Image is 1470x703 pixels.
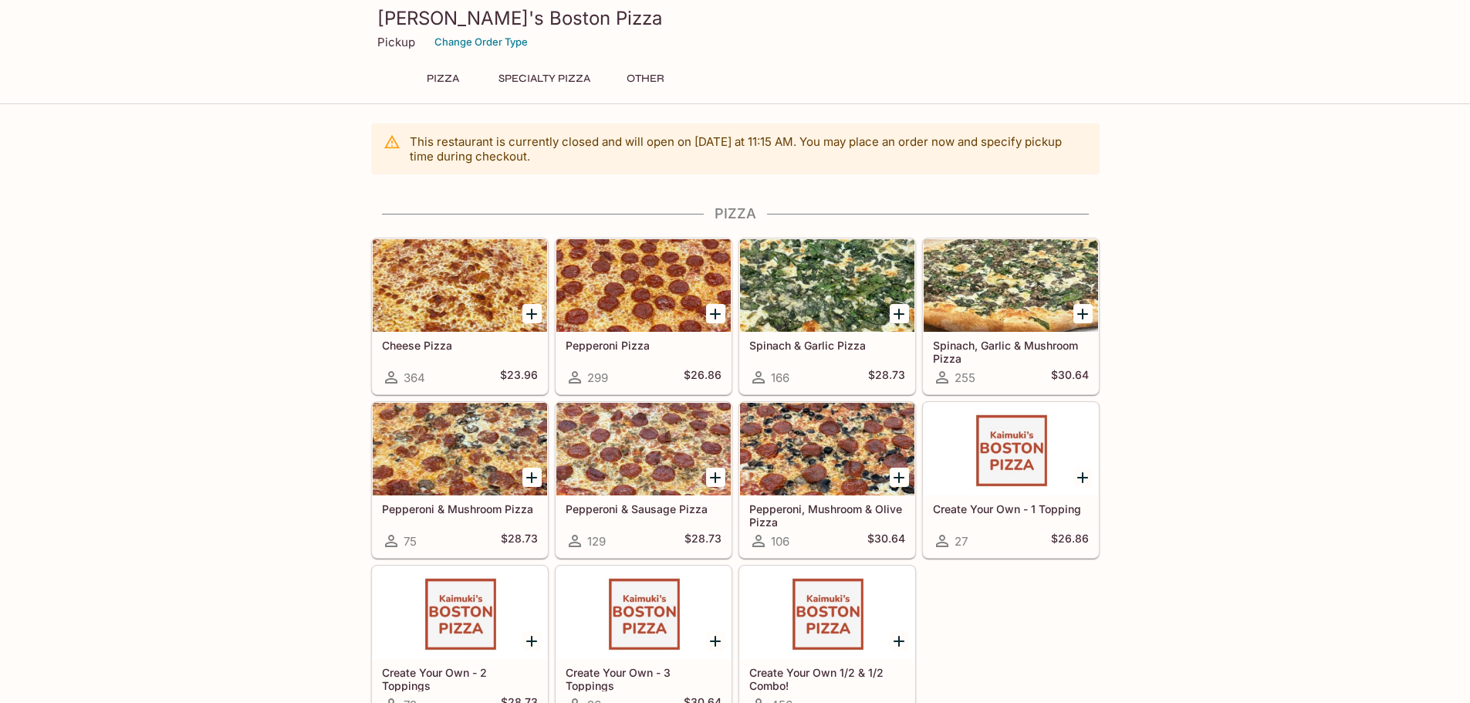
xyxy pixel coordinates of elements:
[566,666,721,691] h5: Create Your Own - 3 Toppings
[556,403,731,495] div: Pepperoni & Sausage Pizza
[377,6,1093,30] h3: [PERSON_NAME]'s Boston Pizza
[923,402,1099,558] a: Create Your Own - 1 Topping27$26.86
[1073,304,1093,323] button: Add Spinach, Garlic & Mushroom Pizza
[1051,368,1089,387] h5: $30.64
[749,502,905,528] h5: Pepperoni, Mushroom & Olive Pizza
[739,238,915,394] a: Spinach & Garlic Pizza166$28.73
[1073,468,1093,487] button: Add Create Your Own - 1 Topping
[771,370,789,385] span: 166
[501,532,538,550] h5: $28.73
[740,239,914,332] div: Spinach & Garlic Pizza
[556,402,732,558] a: Pepperoni & Sausage Pizza129$28.73
[404,370,425,385] span: 364
[427,30,535,54] button: Change Order Type
[382,339,538,352] h5: Cheese Pizza
[522,468,542,487] button: Add Pepperoni & Mushroom Pizza
[404,534,417,549] span: 75
[373,403,547,495] div: Pepperoni & Mushroom Pizza
[371,205,1100,222] h4: Pizza
[749,339,905,352] h5: Spinach & Garlic Pizza
[490,68,599,90] button: Specialty Pizza
[556,239,731,332] div: Pepperoni Pizza
[587,534,606,549] span: 129
[1051,532,1089,550] h5: $26.86
[955,370,975,385] span: 255
[373,566,547,659] div: Create Your Own - 2 Toppings
[706,304,725,323] button: Add Pepperoni Pizza
[955,534,968,549] span: 27
[933,502,1089,515] h5: Create Your Own - 1 Topping
[377,35,415,49] p: Pickup
[867,532,905,550] h5: $30.64
[771,534,789,549] span: 106
[706,468,725,487] button: Add Pepperoni & Sausage Pizza
[684,532,721,550] h5: $28.73
[372,238,548,394] a: Cheese Pizza364$23.96
[522,304,542,323] button: Add Cheese Pizza
[739,402,915,558] a: Pepperoni, Mushroom & Olive Pizza106$30.64
[923,238,1099,394] a: Spinach, Garlic & Mushroom Pizza255$30.64
[382,666,538,691] h5: Create Your Own - 2 Toppings
[924,239,1098,332] div: Spinach, Garlic & Mushroom Pizza
[408,68,478,90] button: Pizza
[740,566,914,659] div: Create Your Own 1/2 & 1/2 Combo!
[500,368,538,387] h5: $23.96
[566,502,721,515] h5: Pepperoni & Sausage Pizza
[890,631,909,651] button: Add Create Your Own 1/2 & 1/2 Combo!
[556,566,731,659] div: Create Your Own - 3 Toppings
[684,368,721,387] h5: $26.86
[522,631,542,651] button: Add Create Your Own - 2 Toppings
[706,631,725,651] button: Add Create Your Own - 3 Toppings
[410,134,1087,164] p: This restaurant is currently closed and will open on [DATE] at 11:15 AM . You may place an order ...
[933,339,1089,364] h5: Spinach, Garlic & Mushroom Pizza
[611,68,681,90] button: Other
[372,402,548,558] a: Pepperoni & Mushroom Pizza75$28.73
[566,339,721,352] h5: Pepperoni Pizza
[382,502,538,515] h5: Pepperoni & Mushroom Pizza
[587,370,608,385] span: 299
[890,304,909,323] button: Add Spinach & Garlic Pizza
[868,368,905,387] h5: $28.73
[890,468,909,487] button: Add Pepperoni, Mushroom & Olive Pizza
[740,403,914,495] div: Pepperoni, Mushroom & Olive Pizza
[924,403,1098,495] div: Create Your Own - 1 Topping
[373,239,547,332] div: Cheese Pizza
[749,666,905,691] h5: Create Your Own 1/2 & 1/2 Combo!
[556,238,732,394] a: Pepperoni Pizza299$26.86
